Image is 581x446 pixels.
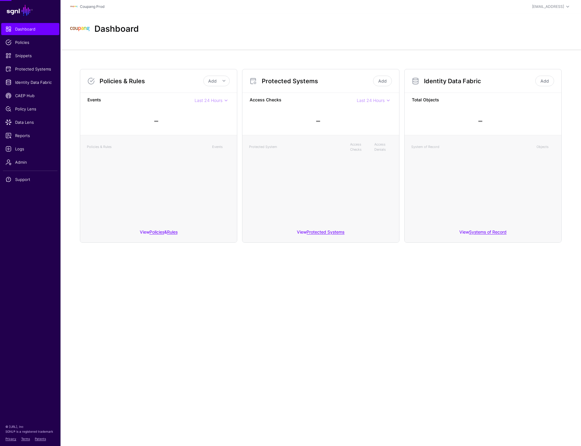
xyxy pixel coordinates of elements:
a: Identity Data Fabric [1,76,59,88]
a: Patents [35,437,46,441]
a: Policy Lens [1,103,59,115]
span: Protected Systems [5,66,55,72]
span: Snippets [5,53,55,59]
a: Terms [21,437,30,441]
span: CAEP Hub [5,93,55,99]
span: Identity Data Fabric [5,79,55,85]
span: Logs [5,146,55,152]
a: Protected Systems [1,63,59,75]
span: Policy Lens [5,106,55,112]
a: Reports [1,130,59,142]
p: © [URL], Inc [5,424,55,429]
a: Logs [1,143,59,155]
a: Admin [1,156,59,168]
span: Dashboard [5,26,55,32]
a: CAEP Hub [1,90,59,102]
a: Data Lens [1,116,59,128]
a: Policies [1,36,59,48]
span: Data Lens [5,119,55,125]
span: Policies [5,39,55,45]
a: Privacy [5,437,16,441]
a: Snippets [1,50,59,62]
a: SGNL [4,4,57,17]
p: SGNL® is a registered trademark [5,429,55,434]
span: Support [5,176,55,182]
span: Admin [5,159,55,165]
a: Dashboard [1,23,59,35]
span: Reports [5,133,55,139]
